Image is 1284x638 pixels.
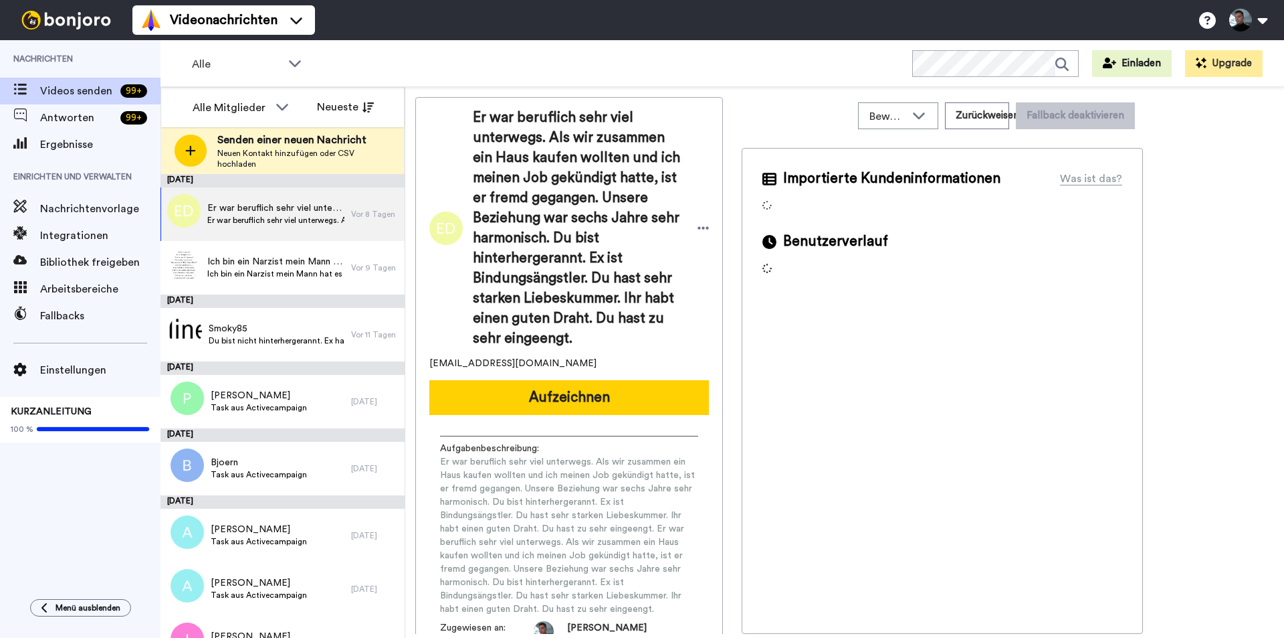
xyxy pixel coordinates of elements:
[351,585,377,593] font: [DATE]
[1027,110,1124,121] font: Fallback deaktivieren
[440,623,506,633] font: Zugewiesen an:
[136,113,142,123] font: +
[167,248,201,281] img: 7ffee938-68f2-4613-a695-30c85e45ae1a.jpg
[126,86,136,96] font: 99
[40,257,140,268] font: Bibliothek freigeben
[1060,171,1122,187] div: Was ist das?
[429,380,709,415] button: Aufzeichnen
[473,110,680,345] font: Er war beruflich sehr viel unterwegs. Als wir zusammen ein Haus kaufen wollten und ich meinen Job...
[40,284,118,295] font: Arbeitsbereiche
[11,425,33,433] font: 100 %
[211,471,307,479] font: Task aus Activecampaign
[171,449,204,482] img: b.png
[1060,173,1122,184] font: Was ist das?
[1016,102,1135,129] button: Fallback deaktivieren
[136,86,142,96] font: +
[140,9,162,31] img: vm-color.svg
[1092,50,1172,77] button: Einladen
[211,391,290,400] font: [PERSON_NAME]
[209,324,247,333] font: Smoky85
[429,212,463,245] img: Bild von Er war beruflich sehr viel unterwegs. Als wir zusammen ein Haus kaufen wollten und ich m...
[351,331,396,339] font: Vor 11 Tagen
[171,515,204,549] img: a.png
[40,365,106,376] font: Einstellungen
[40,86,112,96] font: Videos senden
[40,230,108,241] font: Integrationen
[126,113,136,123] font: 99
[11,407,92,416] font: KURZANLEITUNG
[317,102,358,112] font: Neueste
[351,264,396,272] font: Vor 9 Tagen
[217,135,366,145] font: Senden einer neuen Nachricht
[171,382,204,415] img: p.png
[217,149,354,168] font: Neuen Kontakt hinzufügen oder CSV hochladen
[351,532,377,540] font: [DATE]
[16,11,116,29] img: bj-logo-header-white.svg
[945,102,1009,129] button: Zurückweisen
[869,111,915,122] font: Bewegen
[1185,50,1263,77] button: Upgrade
[351,210,395,218] font: Vor 8 Tagen
[40,112,94,123] font: Antworten
[351,465,377,473] font: [DATE]
[40,139,93,150] font: Ergebnisse
[56,604,120,612] font: Menü ausblenden
[440,457,695,614] font: Er war beruflich sehr viel unterwegs. Als wir zusammen ein Haus kaufen wollten und ich meinen Job...
[211,538,307,546] font: Task aus Activecampaign
[170,13,278,27] font: Videonachrichten
[167,497,193,505] font: [DATE]
[211,525,290,534] font: [PERSON_NAME]
[40,204,139,214] font: Nachrichtenvorlage
[167,194,201,228] img: ed.png
[440,444,537,453] font: Aufgabenbeschreibung
[167,175,193,183] font: [DATE]
[13,55,73,63] font: Nachrichten
[167,296,193,304] font: [DATE]
[30,599,131,617] button: Menü ausblenden
[211,404,307,412] font: Task aus Activecampaign
[209,337,615,345] font: Du bist nicht hinterhergerannt. Ex hat bereits eine neue Beziehung. .... Kontakt muss immer von d...
[193,102,265,113] font: Alle Mitglieder
[192,59,211,70] font: Alle
[307,94,384,121] button: Neueste
[351,398,377,406] font: [DATE]
[171,569,204,603] img: a.png
[1212,58,1252,68] font: Upgrade
[167,363,193,371] font: [DATE]
[567,623,647,633] font: [PERSON_NAME]
[529,390,610,404] font: Aufzeichnen
[783,234,888,248] font: Benutzerverlauf
[1121,58,1161,68] font: Einladen
[40,311,84,321] font: Fallbacks
[211,458,238,467] font: Bjoern
[537,444,539,453] font: :
[13,173,132,181] font: Einrichten und Verwalten
[783,171,1000,185] font: Importierte Kundeninformationen
[429,359,597,368] font: [EMAIL_ADDRESS][DOMAIN_NAME]
[169,315,202,348] img: 6600c1fb-6cfd-4468-977c-d6cb75114479.png
[167,430,193,438] font: [DATE]
[956,110,1019,121] font: Zurückweisen
[211,591,307,599] font: Task aus Activecampaign
[211,578,290,588] font: [PERSON_NAME]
